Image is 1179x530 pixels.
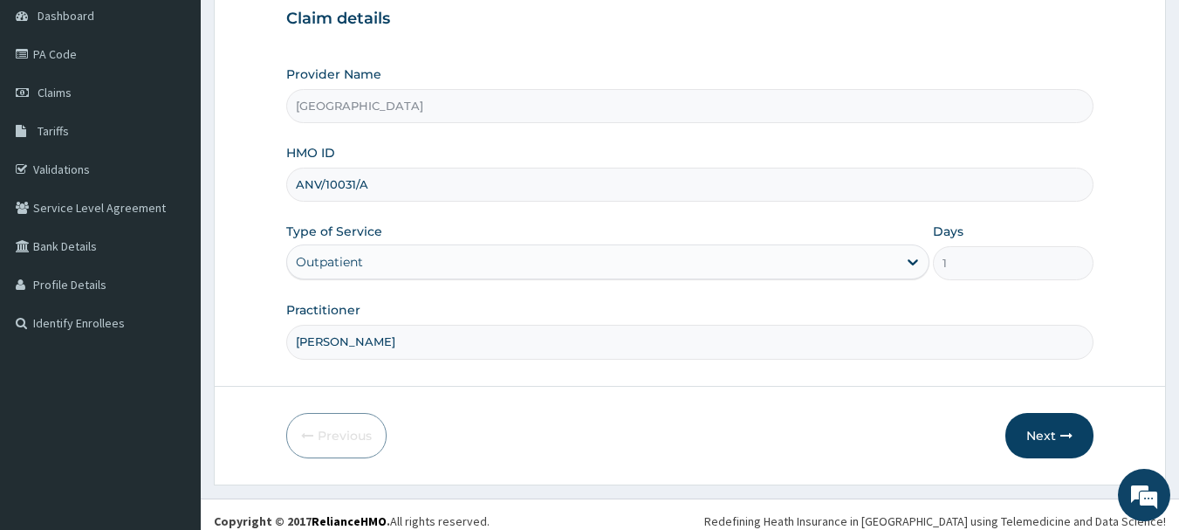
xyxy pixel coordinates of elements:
label: Practitioner [286,301,360,319]
div: Chat with us now [91,98,293,120]
input: Enter HMO ID [286,168,1094,202]
img: d_794563401_company_1708531726252_794563401 [32,87,71,131]
strong: Copyright © 2017 . [214,513,390,529]
input: Enter Name [286,325,1094,359]
h3: Claim details [286,10,1094,29]
textarea: Type your message and hit 'Enter' [9,348,332,410]
button: Previous [286,413,387,458]
label: Provider Name [286,65,381,83]
span: We're online! [101,155,241,332]
span: Dashboard [38,8,94,24]
button: Next [1005,413,1093,458]
span: Claims [38,85,72,100]
label: Days [933,223,963,240]
label: HMO ID [286,144,335,162]
label: Type of Service [286,223,382,240]
div: Redefining Heath Insurance in [GEOGRAPHIC_DATA] using Telemedicine and Data Science! [704,513,1166,530]
div: Minimize live chat window [286,9,328,51]
span: Tariffs [38,123,69,139]
a: RelianceHMO [312,513,387,529]
div: Outpatient [296,253,363,271]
